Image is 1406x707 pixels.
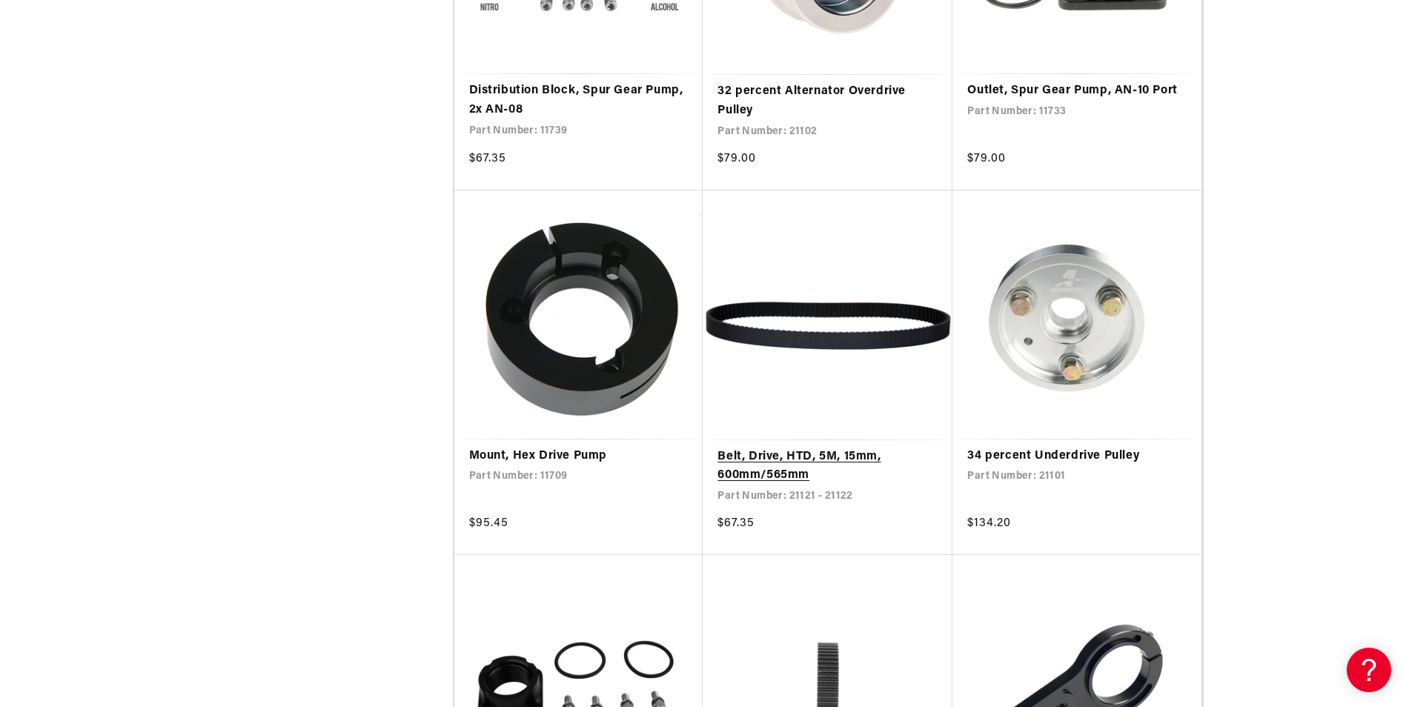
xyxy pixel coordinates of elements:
[469,447,689,466] a: Mount, Hex Drive Pump
[717,82,938,120] a: 32 percent Alternator Overdrive Pulley
[967,82,1187,101] a: Outlet, Spur Gear Pump, AN-10 Port
[469,82,689,119] a: Distribution Block, Spur Gear Pump, 2x AN-08
[717,448,938,485] a: Belt, Drive, HTD, 5M, 15mm, 600mm/565mm
[967,447,1187,466] a: 34 percent Underdrive Pulley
